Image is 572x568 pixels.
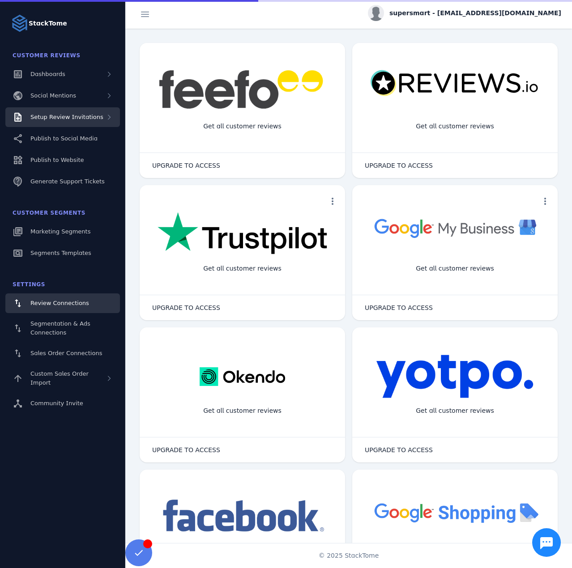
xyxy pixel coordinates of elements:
[389,8,561,18] span: supersmart - [EMAIL_ADDRESS][DOMAIN_NAME]
[11,14,29,32] img: Logo image
[409,257,501,280] div: Get all customer reviews
[536,192,554,210] button: more
[5,343,120,363] a: Sales Order Connections
[319,551,379,560] span: © 2025 StackTome
[409,114,501,138] div: Get all customer reviews
[30,135,98,142] span: Publish to Social Media
[370,212,540,244] img: googlebusiness.png
[365,162,433,169] span: UPGRADE TO ACCESS
[5,243,120,263] a: Segments Templates
[324,192,341,210] button: more
[368,5,384,21] img: profile.jpg
[143,299,229,317] button: UPGRADE TO ACCESS
[5,293,120,313] a: Review Connections
[30,250,91,256] span: Segments Templates
[152,162,220,169] span: UPGRADE TO ACCESS
[152,305,220,311] span: UPGRADE TO ACCESS
[5,315,120,342] a: Segmentation & Ads Connections
[30,92,76,99] span: Social Mentions
[5,222,120,242] a: Marketing Segments
[152,447,220,453] span: UPGRADE TO ACCESS
[30,370,89,386] span: Custom Sales Order Import
[30,350,102,356] span: Sales Order Connections
[5,150,120,170] a: Publish to Website
[143,157,229,174] button: UPGRADE TO ACCESS
[5,129,120,148] a: Publish to Social Media
[196,114,289,138] div: Get all customer reviews
[370,496,540,528] img: googleshopping.png
[143,441,229,459] button: UPGRADE TO ACCESS
[30,178,105,185] span: Generate Support Tickets
[196,257,289,280] div: Get all customer reviews
[29,19,67,28] strong: StackTome
[5,172,120,191] a: Generate Support Tickets
[30,114,103,120] span: Setup Review Invitations
[365,447,433,453] span: UPGRADE TO ACCESS
[13,52,81,59] span: Customer Reviews
[368,5,561,21] button: supersmart - [EMAIL_ADDRESS][DOMAIN_NAME]
[30,71,65,77] span: Dashboards
[30,228,90,235] span: Marketing Segments
[158,496,327,536] img: facebook.png
[30,157,84,163] span: Publish to Website
[356,157,442,174] button: UPGRADE TO ACCESS
[13,210,85,216] span: Customer Segments
[5,394,120,413] a: Community Invite
[356,441,442,459] button: UPGRADE TO ACCESS
[30,300,89,306] span: Review Connections
[158,212,327,256] img: trustpilot.png
[200,354,285,399] img: okendo.webp
[402,541,508,565] div: Import Products from Google
[30,320,90,336] span: Segmentation & Ads Connections
[376,354,534,399] img: yotpo.png
[356,299,442,317] button: UPGRADE TO ACCESS
[196,399,289,423] div: Get all customer reviews
[158,70,327,109] img: feefo.png
[365,305,433,311] span: UPGRADE TO ACCESS
[409,399,501,423] div: Get all customer reviews
[13,281,45,288] span: Settings
[370,70,540,97] img: reviewsio.svg
[30,400,83,407] span: Community Invite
